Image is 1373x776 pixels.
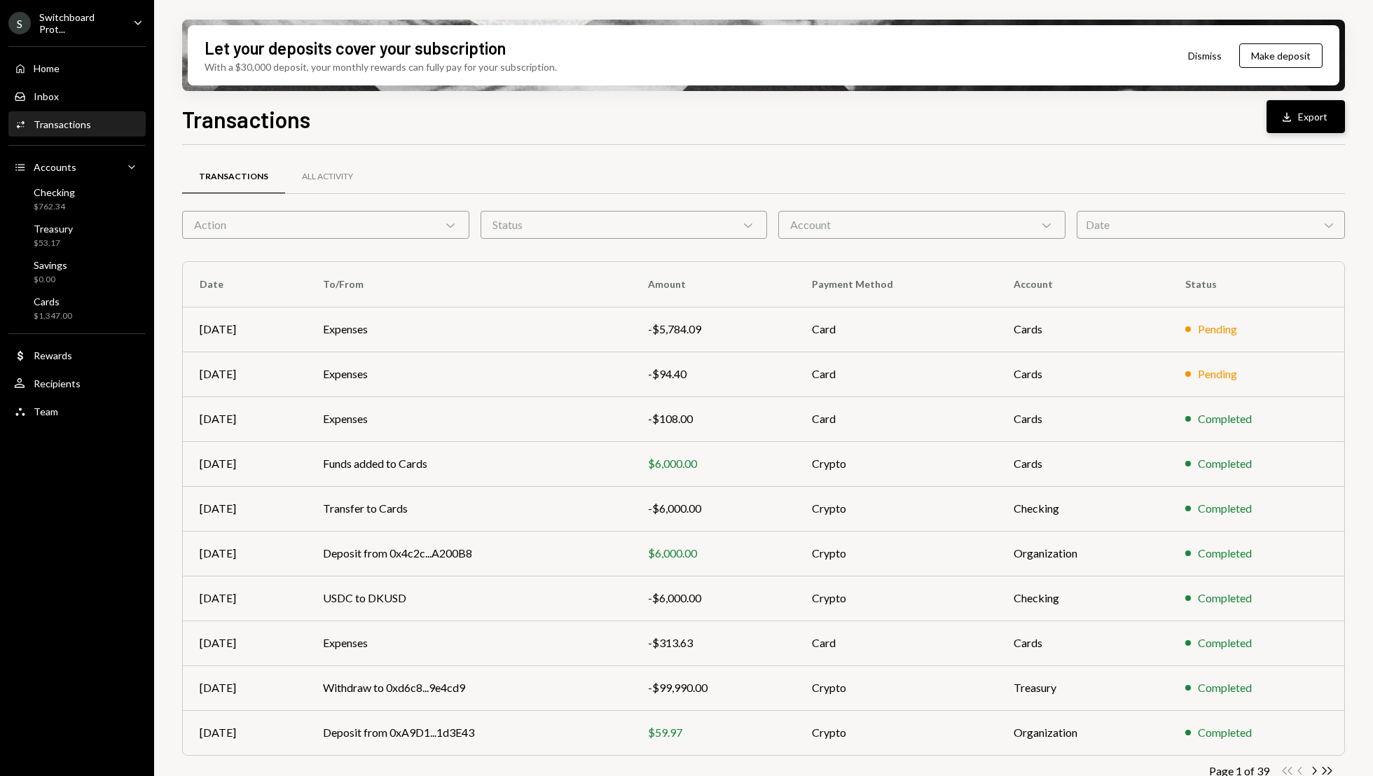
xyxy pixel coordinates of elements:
div: [DATE] [200,590,289,607]
a: Team [8,399,146,424]
div: Cards [34,296,72,307]
div: Completed [1198,410,1252,427]
div: [DATE] [200,724,289,741]
td: Checking [997,576,1168,621]
div: Savings [34,259,67,271]
div: Completed [1198,635,1252,651]
td: USDC to DKUSD [306,576,631,621]
td: Crypto [795,531,997,576]
td: Card [795,307,997,352]
div: Transactions [199,171,268,183]
td: Expenses [306,396,631,441]
div: Completed [1198,724,1252,741]
div: $762.34 [34,201,75,213]
a: Accounts [8,154,146,179]
div: Treasury [34,223,73,235]
div: Home [34,62,60,74]
div: [DATE] [200,410,289,427]
td: Withdraw to 0xd6c8...9e4cd9 [306,665,631,710]
div: Completed [1198,500,1252,517]
td: Checking [997,486,1168,531]
div: Inbox [34,90,59,102]
div: Checking [34,186,75,198]
div: $1,347.00 [34,310,72,322]
div: [DATE] [200,500,289,517]
div: Recipients [34,377,81,389]
td: Cards [997,396,1168,441]
th: Account [997,262,1168,307]
a: Recipients [8,370,146,396]
div: [DATE] [200,635,289,651]
div: -$94.40 [648,366,778,382]
td: Card [795,621,997,665]
div: Status [481,211,768,239]
td: Organization [997,710,1168,755]
div: $53.17 [34,237,73,249]
a: Home [8,55,146,81]
div: Switchboard Prot... [39,11,122,35]
div: -$6,000.00 [648,500,778,517]
a: Transactions [182,159,285,195]
div: Date [1077,211,1345,239]
th: Amount [631,262,795,307]
div: Let your deposits cover your subscription [205,36,506,60]
a: Savings$0.00 [8,255,146,289]
div: Rewards [34,349,72,361]
td: Card [795,352,997,396]
th: Date [183,262,306,307]
a: Transactions [8,111,146,137]
td: Expenses [306,352,631,396]
div: [DATE] [200,321,289,338]
td: Crypto [795,665,997,710]
td: Cards [997,621,1168,665]
div: [DATE] [200,679,289,696]
th: To/From [306,262,631,307]
td: Funds added to Cards [306,441,631,486]
td: Crypto [795,710,997,755]
div: Completed [1198,590,1252,607]
a: Cards$1,347.00 [8,291,146,325]
th: Payment Method [795,262,997,307]
td: Transfer to Cards [306,486,631,531]
td: Crypto [795,576,997,621]
div: Completed [1198,679,1252,696]
div: Pending [1198,321,1237,338]
a: Inbox [8,83,146,109]
button: Make deposit [1239,43,1323,68]
div: -$6,000.00 [648,590,778,607]
td: Cards [997,441,1168,486]
td: Treasury [997,665,1168,710]
div: Pending [1198,366,1237,382]
div: -$313.63 [648,635,778,651]
th: Status [1168,262,1344,307]
div: Team [34,406,58,417]
div: Action [182,211,469,239]
a: Checking$762.34 [8,182,146,216]
div: Accounts [34,161,76,173]
div: Transactions [34,118,91,130]
div: [DATE] [200,455,289,472]
h1: Transactions [182,105,310,133]
td: Deposit from 0xA9D1...1d3E43 [306,710,631,755]
div: [DATE] [200,366,289,382]
td: Crypto [795,486,997,531]
div: $0.00 [34,274,67,286]
button: Export [1267,100,1345,133]
div: [DATE] [200,545,289,562]
div: All Activity [302,171,353,183]
td: Crypto [795,441,997,486]
td: Cards [997,352,1168,396]
div: $6,000.00 [648,455,778,472]
div: With a $30,000 deposit, your monthly rewards can fully pay for your subscription. [205,60,557,74]
td: Card [795,396,997,441]
button: Dismiss [1171,39,1239,72]
div: $6,000.00 [648,545,778,562]
a: Rewards [8,342,146,368]
td: Deposit from 0x4c2c...A200B8 [306,531,631,576]
div: S [8,12,31,34]
div: Completed [1198,455,1252,472]
td: Cards [997,307,1168,352]
td: Organization [997,531,1168,576]
div: Completed [1198,545,1252,562]
a: All Activity [285,159,370,195]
